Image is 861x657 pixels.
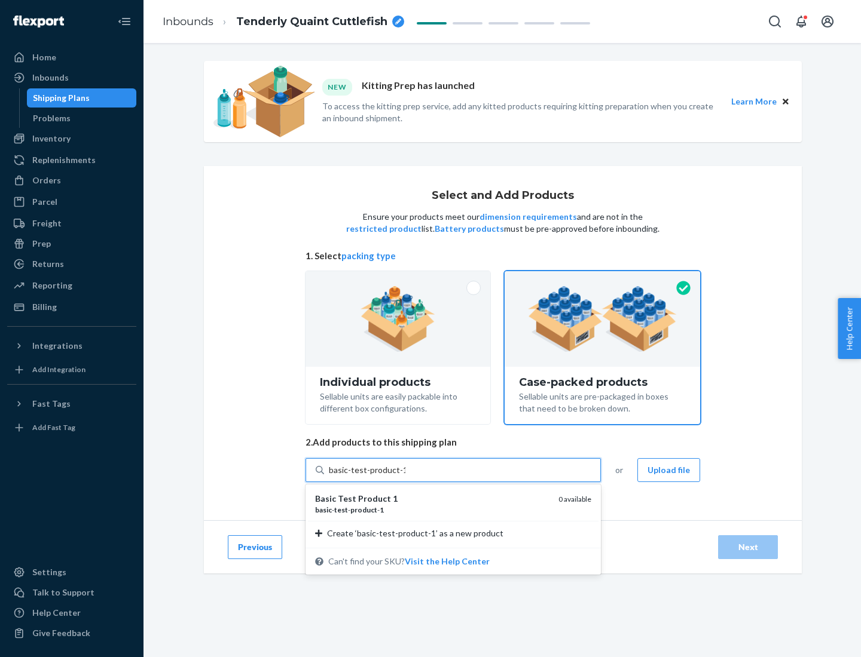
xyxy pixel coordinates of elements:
[816,10,839,33] button: Open account menu
[7,151,136,170] a: Replenishments
[7,254,136,274] a: Returns
[341,250,396,262] button: packing type
[329,464,405,476] input: Basic Test Product 1basic-test-product-10 availableCreate ‘basic-test-product-1’ as a new product...
[350,505,377,514] em: product
[7,624,136,643] button: Give Feedback
[32,280,72,291] div: Reporting
[32,238,51,250] div: Prep
[7,48,136,67] a: Home
[358,493,391,504] em: Product
[7,297,136,317] a: Billing
[7,234,136,253] a: Prep
[731,95,777,108] button: Learn More
[7,68,136,87] a: Inbounds
[32,217,62,229] div: Freight
[763,10,787,33] button: Open Search Box
[32,301,57,313] div: Billing
[345,211,661,235] p: Ensure your products meet our and are not in the list. must be pre-approved before inbounding.
[306,436,700,449] span: 2. Add products to this shipping plan
[393,493,398,504] em: 1
[380,505,384,514] em: 1
[519,376,686,388] div: Case-packed products
[779,95,792,108] button: Close
[153,4,414,39] ol: breadcrumbs
[315,493,336,504] em: Basic
[528,286,677,352] img: case-pack.59cecea509d18c883b923b81aeac6d0b.png
[7,192,136,211] a: Parcel
[558,495,591,504] span: 0 available
[32,422,75,432] div: Add Fast Tag
[346,223,422,235] button: restricted product
[7,563,136,582] a: Settings
[32,398,71,410] div: Fast Tags
[315,505,549,515] div: - - -
[27,88,137,108] a: Shipping Plans
[32,587,94,598] div: Talk to Support
[33,112,71,124] div: Problems
[32,566,66,578] div: Settings
[334,505,348,514] em: test
[7,603,136,622] a: Help Center
[789,10,813,33] button: Open notifications
[32,51,56,63] div: Home
[322,79,352,95] div: NEW
[718,535,778,559] button: Next
[236,14,387,30] span: Tenderly Quaint Cuttlefish
[32,196,57,208] div: Parcel
[27,109,137,128] a: Problems
[7,583,136,602] a: Talk to Support
[480,211,577,223] button: dimension requirements
[315,505,332,514] em: basic
[32,154,96,166] div: Replenishments
[7,418,136,437] a: Add Fast Tag
[7,336,136,355] button: Integrations
[361,286,435,352] img: individual-pack.facf35554cb0f1810c75b2bd6df2d64e.png
[615,464,623,476] span: or
[7,360,136,379] a: Add Integration
[838,298,861,359] button: Help Center
[328,555,490,567] span: Can't find your SKU?
[32,258,64,270] div: Returns
[435,223,504,235] button: Battery products
[320,376,476,388] div: Individual products
[7,276,136,295] a: Reporting
[13,16,64,27] img: Flexport logo
[362,79,475,95] p: Kitting Prep has launched
[228,535,282,559] button: Previous
[32,72,69,84] div: Inbounds
[32,133,71,145] div: Inventory
[112,10,136,33] button: Close Navigation
[163,15,213,28] a: Inbounds
[33,92,90,104] div: Shipping Plans
[519,388,686,415] div: Sellable units are pre-packaged in boxes that need to be broken down.
[32,340,83,352] div: Integrations
[432,190,574,202] h1: Select and Add Products
[320,388,476,415] div: Sellable units are easily packable into different box configurations.
[7,171,136,190] a: Orders
[338,493,356,504] em: Test
[32,607,81,619] div: Help Center
[327,527,503,539] span: Create ‘basic-test-product-1’ as a new product
[7,214,136,233] a: Freight
[32,174,61,186] div: Orders
[728,541,768,553] div: Next
[7,129,136,148] a: Inventory
[32,627,90,639] div: Give Feedback
[322,100,720,124] p: To access the kitting prep service, add any kitted products requiring kitting preparation when yo...
[7,394,136,413] button: Fast Tags
[637,458,700,482] button: Upload file
[32,364,86,374] div: Add Integration
[306,250,700,262] span: 1. Select
[405,555,490,567] button: Basic Test Product 1basic-test-product-10 availableCreate ‘basic-test-product-1’ as a new product...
